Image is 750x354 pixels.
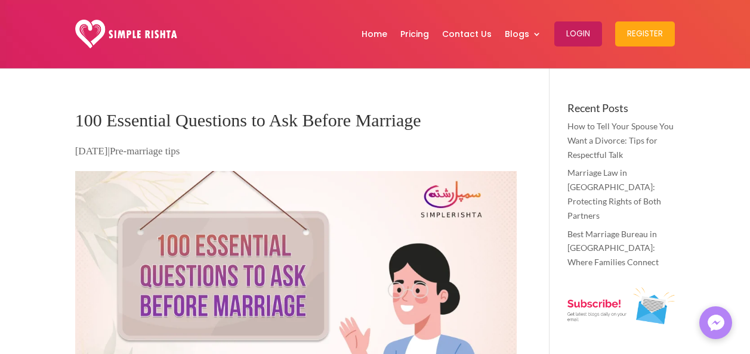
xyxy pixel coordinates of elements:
[442,3,492,65] a: Contact Us
[615,21,675,46] button: Register
[110,145,180,157] a: Pre-marriage tips
[505,3,541,65] a: Blogs
[567,167,661,220] a: Marriage Law in [GEOGRAPHIC_DATA]: Protecting Rights of Both Partners
[75,144,517,167] p: |
[362,3,387,65] a: Home
[75,145,108,157] span: [DATE]
[567,121,674,160] a: How to Tell Your Spouse You Want a Divorce: Tips for Respectful Talk
[554,3,602,65] a: Login
[567,103,675,119] h4: Recent Posts
[554,21,602,46] button: Login
[615,3,675,65] a: Register
[75,103,517,144] h1: 100 Essential Questions to Ask Before Marriage
[400,3,429,65] a: Pricing
[567,229,659,268] a: Best Marriage Bureau in [GEOGRAPHIC_DATA]: Where Families Connect
[704,311,728,335] img: Messenger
